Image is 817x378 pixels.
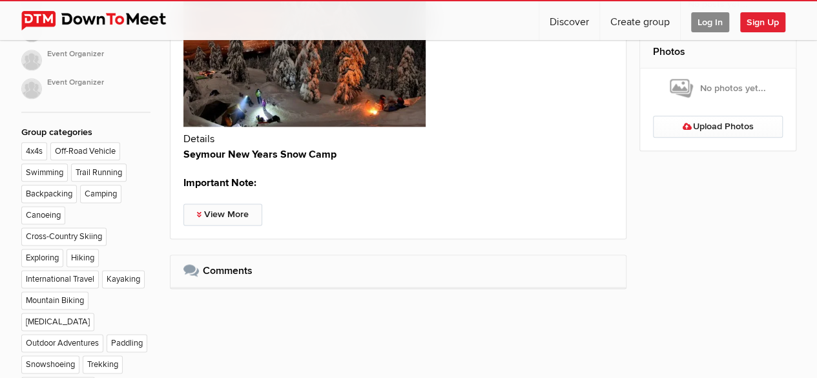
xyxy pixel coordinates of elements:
span: No photos yet... [670,78,766,100]
div: Group categories [21,125,150,140]
h2: Comments [183,255,614,286]
strong: Important Note: [183,176,256,189]
span: Sign Up [740,12,785,32]
a: Discover [539,1,599,40]
a: Sign Up [740,1,796,40]
i: Event Organizer [47,77,150,89]
a: Event Organizer [21,42,150,70]
a: Upload Photos [653,116,783,138]
a: Log In [681,1,739,40]
a: Create group [600,1,680,40]
a: Photos [653,45,685,58]
h2: Details [183,131,614,147]
strong: Seymour New Years Snow Camp [183,148,336,161]
img: null [21,78,42,99]
i: Event Organizer [47,48,150,60]
img: DownToMeet [21,11,186,30]
span: Log In [691,12,729,32]
a: Event Organizer [21,70,150,99]
a: View More [183,204,262,226]
img: null [21,50,42,70]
